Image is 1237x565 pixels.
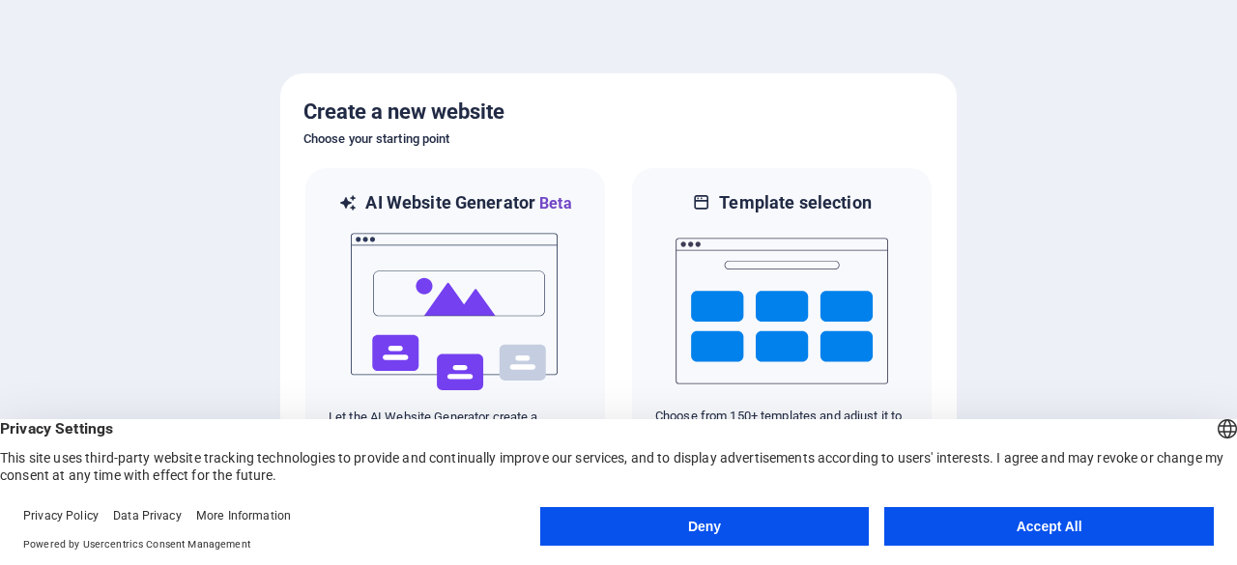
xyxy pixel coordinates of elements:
p: Choose from 150+ templates and adjust it to you needs. [655,408,908,442]
p: Let the AI Website Generator create a website based on your input. [329,409,582,443]
h5: Create a new website [303,97,934,127]
h6: AI Website Generator [365,191,571,215]
h6: Choose your starting point [303,127,934,151]
div: AI Website GeneratorBetaaiLet the AI Website Generator create a website based on your input. [303,166,607,468]
div: Template selectionChoose from 150+ templates and adjust it to you needs. [630,166,934,468]
img: ai [349,215,561,409]
h6: Template selection [719,191,871,214]
span: Beta [535,194,572,212]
